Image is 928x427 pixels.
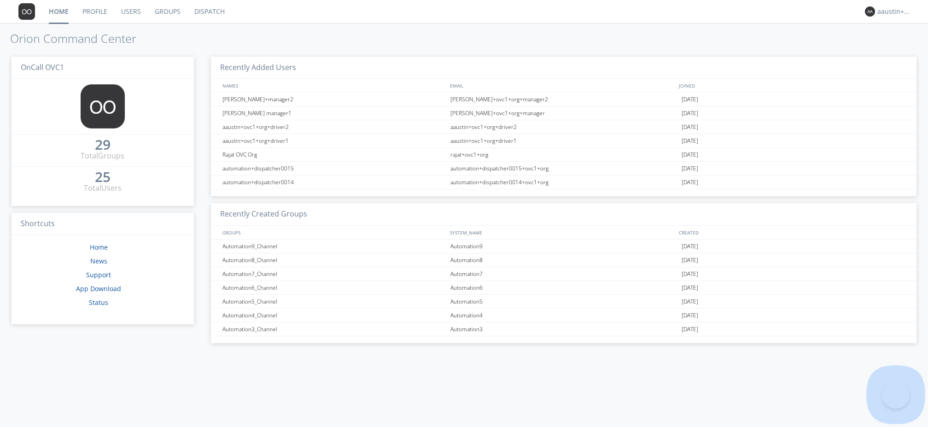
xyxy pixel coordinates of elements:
[682,267,698,281] span: [DATE]
[211,148,916,162] a: Rajat OVC Orgrajat+ovc1+org[DATE]
[220,309,448,322] div: Automation4_Channel
[677,226,907,239] div: CREATED
[220,134,448,147] div: aaustin+ovc1+org+driver1
[81,84,125,129] img: 373638.png
[882,381,910,409] iframe: Toggle Customer Support
[211,240,916,253] a: Automation9_ChannelAutomation9[DATE]
[682,240,698,253] span: [DATE]
[220,120,448,134] div: aaustin+ovc1+org+driver2
[90,243,108,252] a: Home
[220,226,445,239] div: GROUPS
[220,148,448,161] div: Rajat OVC Org
[682,134,698,148] span: [DATE]
[220,175,448,189] div: automation+dispatcher0014
[220,93,448,106] div: [PERSON_NAME]+manager2
[220,295,448,308] div: Automation5_Channel
[448,79,677,92] div: EMAIL
[448,120,679,134] div: aaustin+ovc1+org+driver2
[677,79,907,92] div: JOINED
[211,267,916,281] a: Automation7_ChannelAutomation7[DATE]
[211,281,916,295] a: Automation6_ChannelAutomation6[DATE]
[682,295,698,309] span: [DATE]
[84,183,122,193] div: Total Users
[448,134,679,147] div: aaustin+ovc1+org+driver1
[682,253,698,267] span: [DATE]
[211,162,916,175] a: automation+dispatcher0015automation+dispatcher0015+ovc1+org[DATE]
[95,140,111,149] div: 29
[448,240,679,253] div: Automation9
[211,295,916,309] a: Automation5_ChannelAutomation5[DATE]
[18,3,35,20] img: 373638.png
[682,93,698,106] span: [DATE]
[220,253,448,267] div: Automation8_Channel
[220,322,448,336] div: Automation3_Channel
[211,322,916,336] a: Automation3_ChannelAutomation3[DATE]
[448,148,679,161] div: rajat+ovc1+org
[682,148,698,162] span: [DATE]
[682,120,698,134] span: [DATE]
[220,162,448,175] div: automation+dispatcher0015
[865,6,875,17] img: 373638.png
[448,93,679,106] div: [PERSON_NAME]+ovc1+org+manager2
[448,295,679,308] div: Automation5
[211,134,916,148] a: aaustin+ovc1+org+driver1aaustin+ovc1+org+driver1[DATE]
[211,309,916,322] a: Automation4_ChannelAutomation4[DATE]
[448,281,679,294] div: Automation6
[211,93,916,106] a: [PERSON_NAME]+manager2[PERSON_NAME]+ovc1+org+manager2[DATE]
[95,140,111,151] a: 29
[12,213,194,235] h3: Shortcuts
[21,62,64,72] span: OnCall OVC1
[90,257,107,265] a: News
[448,106,679,120] div: [PERSON_NAME]+ovc1+org+manager
[220,281,448,294] div: Automation6_Channel
[211,203,916,226] h3: Recently Created Groups
[95,172,111,181] div: 25
[448,267,679,281] div: Automation7
[76,284,121,293] a: App Download
[89,298,108,307] a: Status
[86,270,111,279] a: Support
[448,309,679,322] div: Automation4
[220,79,445,92] div: NAMES
[448,226,677,239] div: SYSTEM_NAME
[95,172,111,183] a: 25
[211,253,916,267] a: Automation8_ChannelAutomation8[DATE]
[81,151,124,161] div: Total Groups
[682,309,698,322] span: [DATE]
[211,175,916,189] a: automation+dispatcher0014automation+dispatcher0014+ovc1+org[DATE]
[682,322,698,336] span: [DATE]
[211,120,916,134] a: aaustin+ovc1+org+driver2aaustin+ovc1+org+driver2[DATE]
[448,175,679,189] div: automation+dispatcher0014+ovc1+org
[211,106,916,120] a: [PERSON_NAME] manager1[PERSON_NAME]+ovc1+org+manager[DATE]
[220,240,448,253] div: Automation9_Channel
[682,106,698,120] span: [DATE]
[448,162,679,175] div: automation+dispatcher0015+ovc1+org
[220,106,448,120] div: [PERSON_NAME] manager1
[877,7,912,16] div: aaustin+ovc1+org
[682,162,698,175] span: [DATE]
[682,281,698,295] span: [DATE]
[682,175,698,189] span: [DATE]
[220,267,448,281] div: Automation7_Channel
[448,322,679,336] div: Automation3
[448,253,679,267] div: Automation8
[211,57,916,79] h3: Recently Added Users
